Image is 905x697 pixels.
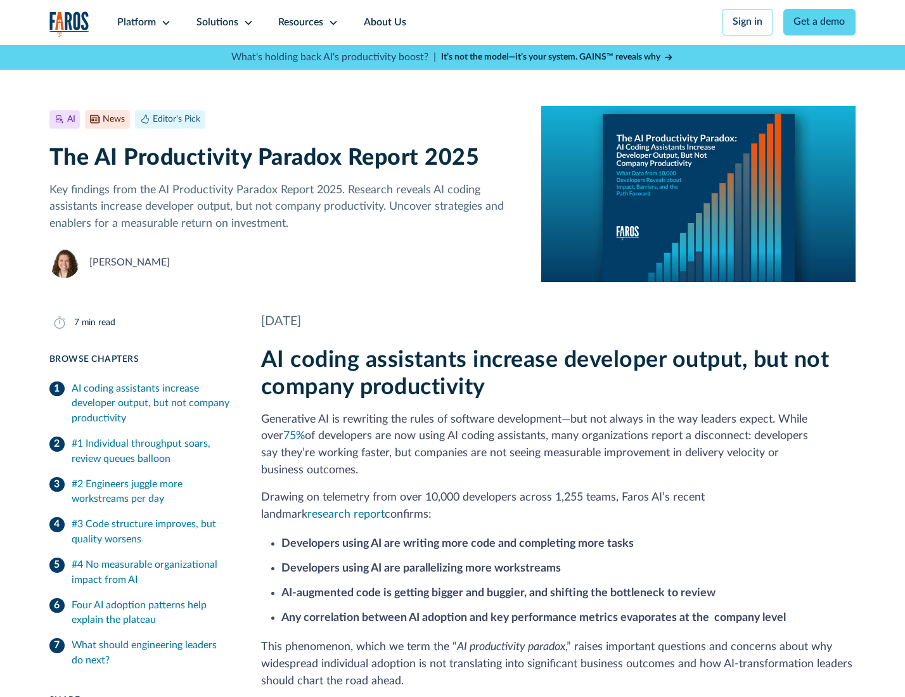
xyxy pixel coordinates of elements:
[49,432,231,472] a: #1 Individual throughput soars, review queues balloon
[72,477,231,508] div: #2 Engineers juggle more workstreams per day
[72,517,231,547] div: #3 Code structure improves, but quality worsens
[261,347,856,401] h2: AI coding assistants increase developer output, but not company productivity
[49,144,522,172] h1: The AI Productivity Paradox Report 2025
[261,639,856,689] p: This phenomenon, which we term the “ ,” raises important questions and concerns about why widespr...
[72,558,231,588] div: #4 No measurable organizational impact from AI
[103,113,125,126] div: News
[72,638,231,668] div: What should engineering leaders do next?
[49,11,90,37] a: home
[783,9,856,35] a: Get a demo
[541,106,856,282] img: A report cover on a blue background. The cover reads:The AI Productivity Paradox: AI Coding Assis...
[231,50,436,65] p: What's holding back AI's productivity boost? |
[153,113,200,126] div: Editor's Pick
[261,489,856,523] p: Drawing on telemetry from over 10,000 developers across 1,255 teams, Faros AI’s recent landmark c...
[72,598,231,629] div: Four AI adoption patterns help explain the plateau
[82,316,115,329] div: min read
[49,512,231,553] a: #3 Code structure improves, but quality worsens
[74,316,79,329] div: 7
[89,255,170,271] div: [PERSON_NAME]
[441,51,674,64] a: It’s not the model—it’s your system. GAINS™ reveals why
[117,15,156,30] div: Platform
[281,538,634,549] strong: Developers using AI are writing more code and completing more tasks
[457,641,565,652] em: AI productivity paradox
[72,437,231,467] div: #1 Individual throughput soars, review queues balloon
[196,15,238,30] div: Solutions
[49,472,231,513] a: #2 Engineers juggle more workstreams per day
[278,15,323,30] div: Resources
[283,430,305,441] a: 75%
[281,563,561,573] strong: Developers using AI are parallelizing more workstreams
[49,11,90,37] img: Logo of the analytics and reporting company Faros.
[307,509,385,520] a: research report
[49,182,522,233] p: Key findings from the AI Productivity Paradox Report 2025. Research reveals AI coding assistants ...
[49,633,231,674] a: What should engineering leaders do next?
[281,612,786,623] strong: Any correlation between AI adoption and key performance metrics evaporates at the company level
[722,9,773,35] a: Sign in
[49,376,231,432] a: AI coding assistants increase developer output, but not company productivity
[49,553,231,593] a: #4 No measurable organizational impact from AI
[261,411,856,479] p: Generative AI is rewriting the rules of software development—but not always in the way leaders ex...
[281,587,716,598] strong: AI-augmented code is getting bigger and buggier, and shifting the bottleneck to review
[67,113,75,126] div: AI
[261,312,856,331] div: [DATE]
[49,593,231,634] a: Four AI adoption patterns help explain the plateau
[72,381,231,427] div: AI coding assistants increase developer output, but not company productivity
[49,248,80,278] img: Neely Dunlap
[441,53,660,61] strong: It’s not the model—it’s your system. GAINS™ reveals why
[49,353,231,366] div: Browse Chapters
